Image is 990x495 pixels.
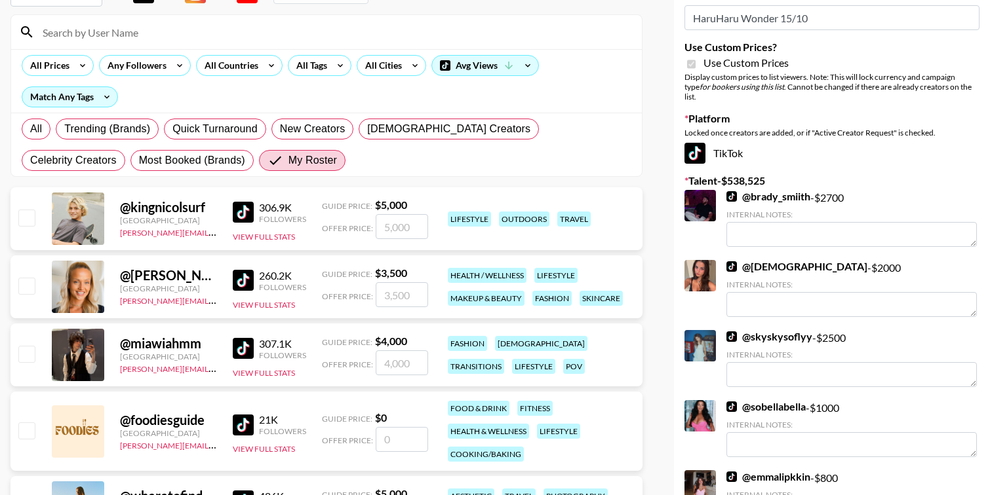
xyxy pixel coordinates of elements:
[376,427,428,452] input: 0
[322,269,372,279] span: Guide Price:
[288,56,330,75] div: All Tags
[259,337,306,350] div: 307.1K
[684,174,980,187] label: Talent - $ 538,525
[432,56,538,75] div: Avg Views
[22,56,72,75] div: All Prices
[684,72,980,101] div: Display custom prices to list viewers. Note: This will lock currency and campaign type . Cannot b...
[726,190,810,203] a: @brady_smiith
[22,87,117,107] div: Match Any Tags
[280,121,346,137] span: New Creators
[100,56,169,75] div: Any Followers
[322,337,372,347] span: Guide Price:
[120,284,217,293] div: [GEOGRAPHIC_DATA]
[233,368,295,378] button: View Full Stats
[726,330,977,387] div: - $ 2500
[684,143,705,164] img: TikTok
[233,414,254,435] img: TikTok
[120,438,314,450] a: [PERSON_NAME][EMAIL_ADDRESS][DOMAIN_NAME]
[120,293,314,306] a: [PERSON_NAME][EMAIL_ADDRESS][DOMAIN_NAME]
[120,199,217,215] div: @ kingnicolsurf
[726,400,806,413] a: @sobellabella
[120,267,217,284] div: @ [PERSON_NAME]
[726,280,977,289] div: Internal Notes:
[376,350,428,375] input: 4,000
[259,350,306,360] div: Followers
[120,335,217,352] div: @ miawiahmm
[259,413,306,426] div: 21K
[726,260,867,273] a: @[DEMOGRAPHIC_DATA]
[120,428,217,438] div: [GEOGRAPHIC_DATA]
[233,232,295,242] button: View Full Stats
[726,331,737,342] img: TikTok
[322,201,372,211] span: Guide Price:
[726,470,810,483] a: @emmalipkkin
[448,401,509,416] div: food & drink
[448,447,524,462] div: cooking/baking
[120,215,217,225] div: [GEOGRAPHIC_DATA]
[726,401,737,412] img: TikTok
[120,361,314,374] a: [PERSON_NAME][EMAIL_ADDRESS][DOMAIN_NAME]
[495,336,587,351] div: [DEMOGRAPHIC_DATA]
[322,223,373,233] span: Offer Price:
[30,153,117,168] span: Celebrity Creators
[139,153,245,168] span: Most Booked (Brands)
[30,121,42,137] span: All
[120,225,314,238] a: [PERSON_NAME][EMAIL_ADDRESS][DOMAIN_NAME]
[448,336,487,351] div: fashion
[557,211,591,227] div: travel
[376,214,428,239] input: 5,000
[376,282,428,307] input: 3,500
[233,270,254,291] img: TikTok
[259,201,306,214] div: 306.9K
[259,214,306,224] div: Followers
[534,268,578,283] div: lifestyle
[684,128,980,137] div: Locked once creators are added, or if "Active Creator Request" is checked.
[726,420,977,430] div: Internal Notes:
[684,143,980,164] div: TikTok
[233,338,254,359] img: TikTok
[288,153,337,168] span: My Roster
[322,414,372,424] span: Guide Price:
[512,359,555,374] div: lifestyle
[233,202,254,223] img: TikTok
[517,401,553,416] div: fitness
[580,291,623,306] div: skincare
[684,112,980,125] label: Platform
[64,121,150,137] span: Trending (Brands)
[120,352,217,361] div: [GEOGRAPHIC_DATA]
[499,211,549,227] div: outdoors
[197,56,261,75] div: All Countries
[120,412,217,428] div: @ foodiesguide
[233,300,295,310] button: View Full Stats
[322,359,373,369] span: Offer Price:
[448,211,491,227] div: lifestyle
[532,291,572,306] div: fashion
[35,22,634,43] input: Search by User Name
[448,291,525,306] div: makeup & beauty
[357,56,405,75] div: All Cities
[375,266,407,279] strong: $ 3,500
[259,269,306,282] div: 260.2K
[259,426,306,436] div: Followers
[448,424,529,439] div: health & wellness
[726,191,737,202] img: TikTok
[367,121,530,137] span: [DEMOGRAPHIC_DATA] Creators
[375,335,407,347] strong: $ 4,000
[726,400,977,457] div: - $ 1000
[703,56,789,69] span: Use Custom Prices
[726,471,737,482] img: TikTok
[259,282,306,292] div: Followers
[172,121,258,137] span: Quick Turnaround
[322,291,373,301] span: Offer Price:
[448,268,526,283] div: health / wellness
[448,359,504,374] div: transitions
[726,210,977,219] div: Internal Notes:
[684,41,980,54] label: Use Custom Prices?
[726,350,977,359] div: Internal Notes:
[375,411,387,424] strong: $ 0
[700,82,784,92] em: for bookers using this list
[726,330,812,343] a: @skyskysoflyy
[726,190,977,247] div: - $ 2700
[726,261,737,272] img: TikTok
[233,444,295,454] button: View Full Stats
